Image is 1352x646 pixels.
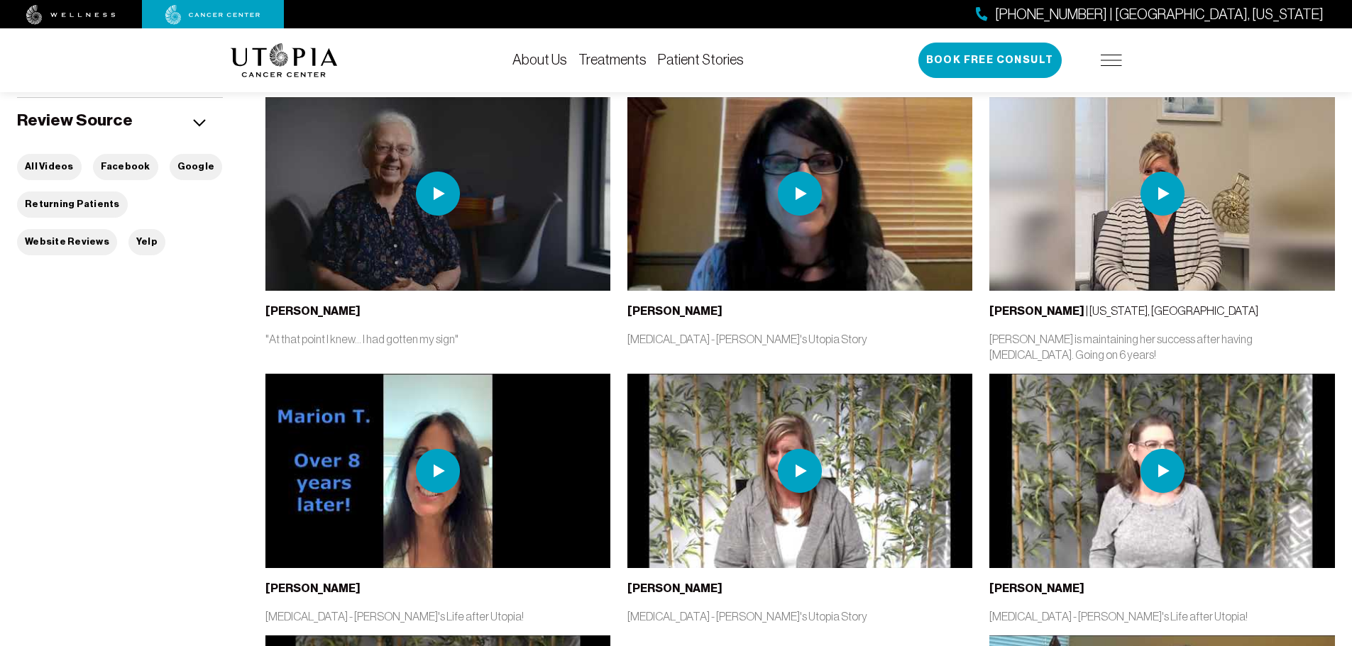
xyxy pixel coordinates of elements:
b: [PERSON_NAME] [265,581,361,595]
img: cancer center [165,5,260,25]
p: [MEDICAL_DATA] - [PERSON_NAME]'s Utopia Story [627,331,972,347]
b: [PERSON_NAME] [265,304,361,318]
p: [MEDICAL_DATA] - [PERSON_NAME]'s Life after Utopia! [265,608,610,624]
img: thumbnail [989,97,1334,291]
h5: Review Source [17,109,133,131]
span: | [US_STATE], [GEOGRAPHIC_DATA] [989,304,1258,317]
button: Website Reviews [17,229,117,255]
img: thumbnail [265,97,610,291]
img: thumbnail [989,374,1334,568]
img: play icon [778,449,822,493]
iframe: To enrich screen reader interactions, please activate Accessibility in Grammarly extension settings [1082,97,1352,646]
b: [PERSON_NAME] [989,581,1084,595]
button: Returning Patients [17,191,128,218]
img: play icon [778,172,822,216]
img: icon [193,119,206,127]
a: Treatments [578,52,647,67]
p: [MEDICAL_DATA] - [PERSON_NAME]'s Life after Utopia! [989,608,1334,624]
img: play icon [416,172,460,216]
img: play icon [416,449,460,493]
p: "At that point I knew... I had gotten my sign" [265,331,610,347]
p: [MEDICAL_DATA] - [PERSON_NAME]'s Utopia Story [627,608,972,624]
img: logo [231,43,338,77]
button: All Videos [17,154,82,180]
a: About Us [512,52,567,67]
b: [PERSON_NAME] [627,304,722,318]
img: wellness [26,5,116,25]
button: Yelp [128,229,165,255]
p: [PERSON_NAME] is maintaining her success after having [MEDICAL_DATA]. Going on 6 years! [989,331,1334,362]
button: Facebook [93,154,158,180]
a: Patient Stories [658,52,744,67]
a: [PHONE_NUMBER] | [GEOGRAPHIC_DATA], [US_STATE] [976,4,1324,25]
b: [PERSON_NAME] [989,304,1084,318]
img: thumbnail [627,374,972,568]
b: [PERSON_NAME] [627,581,722,595]
img: thumbnail [627,97,972,291]
button: Google [170,154,223,180]
img: icon-hamburger [1101,55,1122,66]
span: [PHONE_NUMBER] | [GEOGRAPHIC_DATA], [US_STATE] [995,4,1324,25]
img: thumbnail [265,374,610,568]
button: Book Free Consult [918,43,1062,78]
